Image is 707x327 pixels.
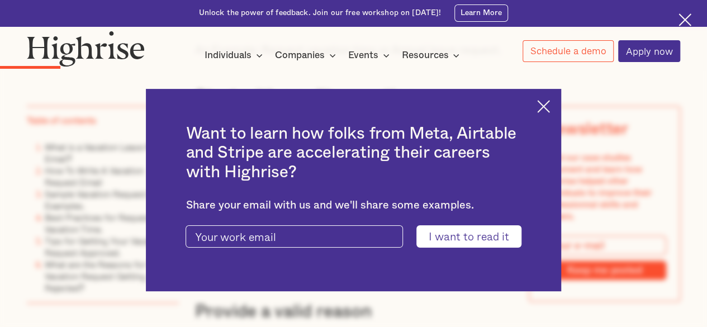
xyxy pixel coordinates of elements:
[523,40,614,62] a: Schedule a demo
[348,49,378,62] div: Events
[186,225,402,247] input: Your work email
[401,49,463,62] div: Resources
[401,49,448,62] div: Resources
[454,4,509,22] a: Learn More
[186,124,521,182] h2: Want to learn how folks from Meta, Airtable and Stripe are accelerating their careers with Highrise?
[275,49,339,62] div: Companies
[537,100,550,113] img: Cross icon
[275,49,325,62] div: Companies
[618,40,680,62] a: Apply now
[186,199,521,212] div: Share your email with us and we'll share some examples.
[199,8,442,18] div: Unlock the power of feedback. Join our free workshop on [DATE]!
[205,49,252,62] div: Individuals
[678,13,691,26] img: Cross icon
[416,225,521,247] input: I want to read it
[186,225,521,247] form: current-ascender-blog-article-modal-form
[27,31,145,67] img: Highrise logo
[205,49,266,62] div: Individuals
[348,49,393,62] div: Events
